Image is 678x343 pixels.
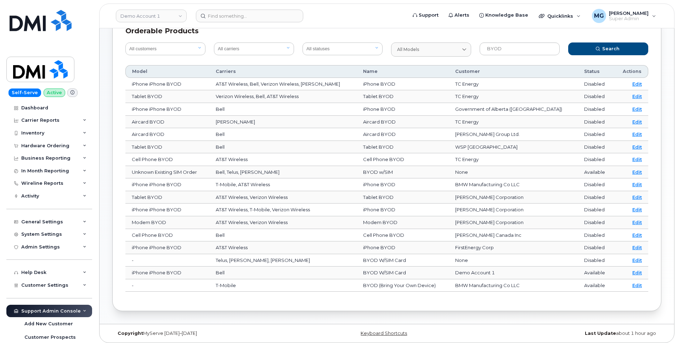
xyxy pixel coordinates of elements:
[132,245,181,250] span: iPhone iPhone BYOD
[478,331,661,336] div: about 1 hour ago
[357,254,448,267] td: BYOD W/SIM Card
[209,267,357,279] td: Bell
[485,12,528,19] span: Knowledge Base
[534,9,586,23] div: Quicklinks
[632,106,642,112] a: Edit
[125,26,648,36] div: Orderable Products
[443,8,474,22] a: Alerts
[578,128,614,141] td: Disabled
[449,166,578,179] td: None
[578,241,614,254] td: Disabled
[132,182,181,187] span: iPhone iPhone BYOD
[196,10,303,22] input: Find something...
[578,216,614,229] td: Disabled
[408,8,443,22] a: Support
[357,267,448,279] td: BYOD W/SIM Card
[609,16,649,22] span: Super Admin
[632,144,642,150] a: Edit
[578,204,614,216] td: Disabled
[357,78,448,91] td: iPhone BYOD
[454,12,469,19] span: Alerts
[419,12,439,19] span: Support
[357,216,448,229] td: Modem BYOD
[609,10,649,16] span: [PERSON_NAME]
[449,103,578,116] td: Government of Alberta ([GEOGRAPHIC_DATA])
[578,254,614,267] td: Disabled
[602,45,620,52] span: Search
[132,194,162,200] span: Tablet BYOD
[209,241,357,254] td: AT&T Wireless
[632,93,642,99] a: Edit
[578,229,614,242] td: Disabled
[632,182,642,187] a: Edit
[449,229,578,242] td: [PERSON_NAME] Canada Inc
[449,241,578,254] td: FirstEnergy Corp
[132,68,147,75] span: Model
[578,141,614,154] td: Disabled
[585,331,616,336] strong: Last Update
[357,241,448,254] td: iPhone BYOD
[363,68,378,75] span: Name
[132,106,181,112] span: iPhone iPhone BYOD
[568,42,648,55] button: Search
[209,254,357,267] td: Telus, [PERSON_NAME], [PERSON_NAME]
[455,68,480,75] span: Customer
[132,81,181,87] span: iPhone iPhone BYOD
[209,103,357,116] td: Bell
[632,270,642,275] a: Edit
[449,141,578,154] td: WSP [GEOGRAPHIC_DATA]
[578,153,614,166] td: Disabled
[449,153,578,166] td: TC Energy
[449,254,578,267] td: None
[357,204,448,216] td: iPhone BYOD
[132,144,162,150] span: Tablet BYOD
[357,141,448,154] td: Tablet BYOD
[578,279,614,292] td: Available
[632,194,642,200] a: Edit
[578,178,614,191] td: Disabled
[118,331,143,336] strong: Copyright
[209,141,357,154] td: Bell
[209,178,357,191] td: T-Mobile, AT&T Wireless
[397,46,419,53] span: All models
[209,279,357,292] td: T-Mobile
[449,204,578,216] td: [PERSON_NAME] Corporation
[632,232,642,238] a: Edit
[594,12,604,20] span: MG
[132,131,164,137] span: Aircard BYOD
[474,8,533,22] a: Knowledge Base
[578,166,614,179] td: Available
[116,10,187,22] a: Demo Account 1
[391,42,471,57] a: All models
[209,128,357,141] td: Bell
[449,279,578,292] td: BMW Manufacturing Co LLC
[357,178,448,191] td: iPhone BYOD
[132,219,166,225] span: Modem BYOD
[578,116,614,128] td: Disabled
[357,103,448,116] td: iPhone BYOD
[357,153,448,166] td: Cell Phone BYOD
[632,257,642,263] a: Edit
[578,90,614,103] td: Disabled
[132,207,181,212] span: iPhone iPhone BYOD
[357,229,448,242] td: Cell Phone BYOD
[357,128,448,141] td: Aircard BYOD
[632,131,642,137] a: Edit
[632,119,642,125] a: Edit
[614,65,648,78] th: Actions
[632,219,642,225] a: Edit
[209,229,357,242] td: Bell
[449,78,578,91] td: TC Energy
[209,191,357,204] td: AT&T Wireless, Verizon Wireless
[209,78,357,91] td: AT&T Wireless, Bell, Verizon Wireless, [PERSON_NAME]
[632,156,642,162] a: Edit
[209,90,357,103] td: Verizon Wireless, Bell, AT&T Wireless
[357,279,448,292] td: BYOD (Bring Your Own Device)
[632,245,642,250] a: Edit
[125,254,209,267] td: -
[449,216,578,229] td: [PERSON_NAME] Corporation
[578,78,614,91] td: Disabled
[132,232,173,238] span: Cell Phone BYOD
[578,191,614,204] td: Disabled
[132,93,162,99] span: Tablet BYOD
